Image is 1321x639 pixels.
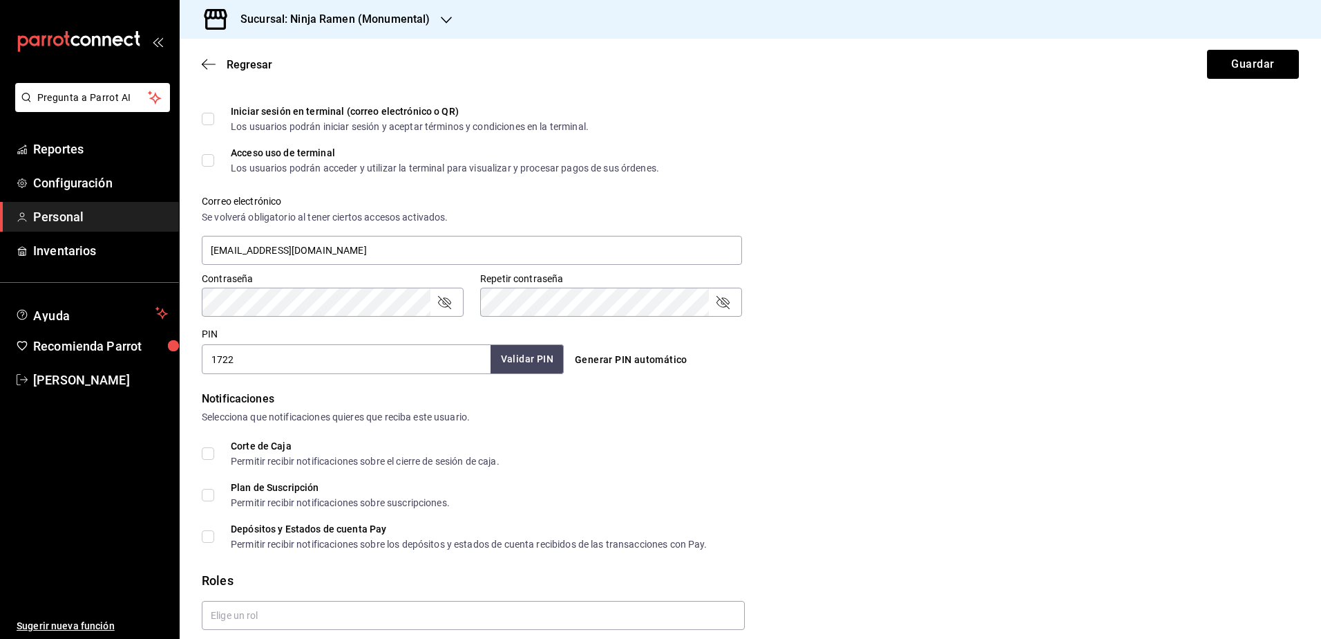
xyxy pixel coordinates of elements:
div: Corte de Caja [231,441,500,451]
div: Plan de Suscripción [231,483,450,492]
button: open_drawer_menu [152,36,163,47]
button: Pregunta a Parrot AI [15,83,170,112]
span: Sugerir nueva función [17,619,168,633]
div: Depósitos y Estados de cuenta Pay [231,524,707,534]
div: Los usuarios podrán acceder y utilizar la terminal para visualizar y procesar pagos de sus órdenes. [231,163,659,173]
button: Guardar [1207,50,1299,79]
input: 3 a 6 dígitos [202,344,491,373]
div: Permitir recibir notificaciones sobre el cierre de sesión de caja. [231,456,500,466]
span: Inventarios [33,241,168,260]
button: Generar PIN automático [569,347,693,373]
span: Regresar [227,58,272,71]
div: Se volverá obligatorio al tener ciertos accesos activados. [202,210,742,225]
span: Ayuda [33,305,150,322]
label: PIN [202,329,218,339]
span: [PERSON_NAME] [33,371,168,389]
h3: Sucursal: Ninja Ramen (Monumental) [229,11,430,28]
span: Recomienda Parrot [33,337,168,355]
a: Pregunta a Parrot AI [10,100,170,115]
div: Los usuarios podrán iniciar sesión y aceptar términos y condiciones en la terminal. [231,122,589,131]
button: Regresar [202,58,272,71]
div: Notificaciones [202,391,1299,407]
span: Pregunta a Parrot AI [37,91,149,105]
div: Acceso uso de terminal [231,148,659,158]
label: Correo electrónico [202,196,742,206]
div: Posibilidad de autenticarse en el POS mediante PIN. [231,80,456,90]
span: Configuración [33,174,168,192]
button: Validar PIN [491,344,564,374]
div: Roles [202,571,1299,590]
button: passwordField [436,294,453,311]
label: Contraseña [202,274,464,284]
button: passwordField [714,294,731,311]
input: Elige un rol [202,601,745,630]
span: Personal [33,207,168,226]
div: Selecciona que notificaciones quieres que reciba este usuario. [202,410,1299,425]
div: Permitir recibir notificaciones sobre los depósitos y estados de cuenta recibidos de las transacc... [231,539,707,549]
div: Iniciar sesión en terminal (correo electrónico o QR) [231,106,589,116]
span: Reportes [33,140,168,158]
div: Permitir recibir notificaciones sobre suscripciones. [231,498,450,508]
label: Repetir contraseña [480,274,742,284]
